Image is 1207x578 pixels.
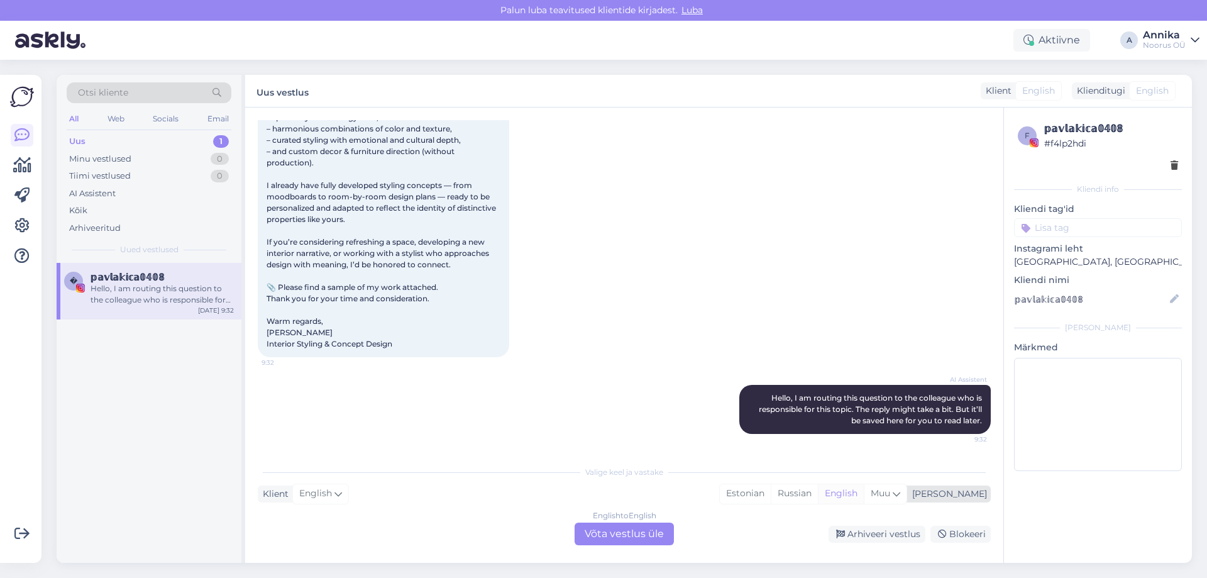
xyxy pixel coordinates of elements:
div: Blokeeri [930,526,991,543]
div: Kõik [69,204,87,217]
p: Märkmed [1014,341,1182,354]
input: Lisa nimi [1015,292,1167,306]
span: English [1136,84,1169,97]
div: 0 [211,170,229,182]
div: Hello, I am routing this question to the colleague who is responsible for this topic. The reply m... [91,283,234,306]
div: Socials [150,111,181,127]
span: Luba [678,4,707,16]
a: AnnikaNoorus OÜ [1143,30,1199,50]
div: Klient [258,487,289,501]
div: English to English [593,510,656,521]
div: All [67,111,81,127]
div: Minu vestlused [69,153,131,165]
p: Kliendi tag'id [1014,203,1182,216]
span: Muu [871,487,890,499]
div: Estonian [720,484,771,503]
div: [PERSON_NAME] [907,487,987,501]
div: 1 [213,135,229,148]
div: Valige keel ja vastake [258,467,991,478]
div: [PERSON_NAME] [1014,322,1182,333]
span: Uued vestlused [120,244,179,255]
p: Instagrami leht [1014,242,1182,255]
div: Tiimi vestlused [69,170,131,182]
div: Klient [981,84,1011,97]
span: f [1025,131,1030,140]
span: 9:32 [262,358,309,367]
div: Võta vestlus üle [575,523,674,545]
input: Lisa tag [1014,218,1182,237]
div: Web [105,111,127,127]
div: Uus [69,135,85,148]
div: A [1120,31,1138,49]
span: 𝕡𝕒𝕧𝕝𝕒𝕜𝕚𝕔𝕒𝟘𝟜𝟘𝟠 [91,272,165,283]
img: Askly Logo [10,85,34,109]
span: 9:32 [940,435,987,444]
div: Noorus OÜ [1143,40,1186,50]
div: Arhiveeri vestlus [829,526,925,543]
div: Arhiveeritud [69,222,121,235]
div: Aktiivne [1013,29,1090,52]
span: English [1022,84,1055,97]
div: Kliendi info [1014,184,1182,195]
p: [GEOGRAPHIC_DATA], [GEOGRAPHIC_DATA] [1014,255,1182,269]
span: English [299,487,332,501]
span: Otsi kliente [78,86,128,99]
div: Russian [771,484,818,503]
div: 0 [211,153,229,165]
p: Kliendi nimi [1014,274,1182,287]
div: 𝕡𝕒𝕧𝕝𝕒𝕜𝕚𝕔𝕒𝟘𝟜𝟘𝟠 [1044,121,1178,136]
div: English [818,484,864,503]
div: AI Assistent [69,187,116,200]
div: [DATE] 9:32 [198,306,234,315]
div: Annika [1143,30,1186,40]
span: Hello, I am routing this question to the colleague who is responsible for this topic. The reply m... [759,393,984,425]
div: Email [205,111,231,127]
span: AI Assistent [940,375,987,384]
label: Uus vestlus [256,82,309,99]
div: Klienditugi [1072,84,1125,97]
div: # f4lp2hdi [1044,136,1178,150]
span: � [70,276,77,286]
